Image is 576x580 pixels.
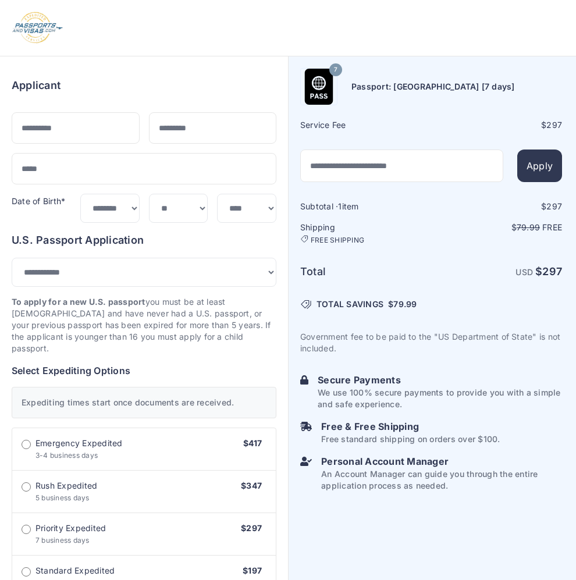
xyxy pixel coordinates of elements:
h6: Secure Payments [318,373,562,387]
h6: Free & Free Shipping [321,419,500,433]
span: Priority Expedited [35,522,106,534]
span: $197 [243,565,262,575]
p: Government fee to be paid to the "US Department of State" is not included. [300,331,562,354]
span: 3-4 business days [35,451,98,460]
span: Rush Expedited [35,480,97,492]
div: Expediting times start once documents are received. [12,387,276,418]
span: $347 [241,481,262,490]
h6: Total [300,264,430,280]
img: Product Name [301,69,337,105]
span: 79.99 [393,299,417,309]
p: $ [432,222,562,233]
span: FREE SHIPPING [311,236,364,245]
span: 7 business days [35,536,90,545]
p: We use 100% secure payments to provide you with a simple and safe experience. [318,387,562,410]
h6: U.S. Passport Application [12,232,276,248]
span: Emergency Expedited [35,437,123,449]
span: $ [388,298,417,310]
strong: $ [535,265,562,277]
p: Free standard shipping on orders over $100. [321,433,500,445]
span: 1 [338,201,342,211]
h6: Personal Account Manager [321,454,562,468]
h6: Service Fee [300,119,430,131]
span: 7 [334,62,337,77]
p: An Account Manager can guide you through the entire application process as needed. [321,468,562,492]
span: USD [515,267,533,277]
span: TOTAL SAVINGS [317,298,383,310]
h6: Shipping [300,222,430,245]
p: you must be at least [DEMOGRAPHIC_DATA] and have never had a U.S. passport, or your previous pass... [12,296,276,354]
span: 297 [542,265,562,277]
span: 297 [546,201,562,211]
div: $ [432,201,562,212]
h6: Select Expediting Options [12,364,276,378]
h6: Subtotal · item [300,201,430,212]
label: Date of Birth* [12,196,65,206]
h6: Passport: [GEOGRAPHIC_DATA] [7 days] [351,81,515,92]
span: 297 [546,120,562,130]
button: Apply [517,150,562,182]
div: $ [432,119,562,131]
img: Logo [12,12,63,44]
span: $417 [243,438,262,448]
span: $297 [241,523,262,533]
strong: To apply for a new U.S. passport [12,297,145,307]
span: Standard Expedited [35,565,115,577]
span: 5 business days [35,493,90,502]
h6: Applicant [12,77,61,94]
span: Free [542,222,562,232]
span: 79.99 [517,222,540,232]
